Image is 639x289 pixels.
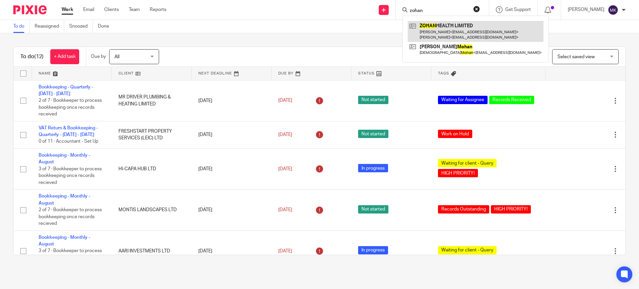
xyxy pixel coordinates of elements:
span: Waiting for client - Query [438,246,497,254]
a: Work [62,6,73,13]
a: Email [83,6,94,13]
span: 2 of 7 · Bookkeeper to process bookkeeping once records received [39,98,102,116]
span: Waiting for client - Query [438,159,497,167]
td: [DATE] [192,121,272,148]
span: [DATE] [278,132,292,137]
a: Clients [104,6,119,13]
a: + Add task [50,49,79,64]
span: Records Received [489,96,534,104]
a: Bookkeeping - Monthly - August [39,194,90,205]
span: [DATE] [278,249,292,253]
a: Bookkeeping - Quarterly - [DATE] - [DATE] [39,85,93,96]
span: Records Outstanding [438,205,489,214]
a: Done [98,20,114,33]
img: Pixie [13,5,47,14]
span: [DATE] [278,167,292,171]
span: HIGH PRIORITY! [491,205,531,214]
a: Snoozed [69,20,93,33]
span: Waiting for Assignee [438,96,488,104]
td: HI-CAPA HUB LTD [112,149,192,190]
td: FRESHSTART PROPERTY SERVICES (LEIC) LTD [112,121,192,148]
span: Not started [358,130,388,138]
span: Get Support [505,7,531,12]
a: Team [129,6,140,13]
td: [DATE] [192,230,272,271]
span: In progress [358,164,388,172]
button: Clear [473,6,480,12]
p: [PERSON_NAME] [568,6,604,13]
td: [DATE] [192,190,272,230]
span: HIGH PRIORITY! [438,169,478,177]
span: [DATE] [278,208,292,212]
input: Search [409,8,469,14]
td: AARI INVESTMENTS LTD [112,230,192,271]
span: 3 of 7 · Bookkeeper to process bookkeeping once records recieved [39,167,102,185]
span: 0 of 11 · Accountant - Set Up [39,139,98,144]
a: Bookkeeping - Monthly - August [39,153,90,164]
span: (12) [34,54,44,59]
span: Select saved view [557,55,595,59]
a: Reports [150,6,166,13]
a: To do [13,20,30,33]
span: 3 of 7 · Bookkeeper to process bookkeeping once records recieved [39,249,102,267]
span: Work on Hold [438,130,472,138]
span: Not started [358,205,388,214]
td: [DATE] [192,149,272,190]
p: Due by [91,53,106,60]
span: All [114,55,119,59]
h1: To do [20,53,44,60]
span: 2 of 7 · Bookkeeper to process bookkeeping once records recieved [39,208,102,226]
a: Bookkeeping - Monthly - August [39,235,90,246]
span: Not started [358,96,388,104]
a: Reassigned [35,20,64,33]
a: VAT Return & Bookkeeping - Quarterly - [DATE] - [DATE] [39,126,98,137]
span: Tags [438,72,449,75]
span: In progress [358,246,388,254]
td: MR DRIVER PLUMBING & HEATING LIMITED [112,80,192,121]
span: [DATE] [278,98,292,103]
img: svg%3E [608,5,618,15]
td: MONTIS LANDSCAPES LTD [112,190,192,230]
td: [DATE] [192,80,272,121]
